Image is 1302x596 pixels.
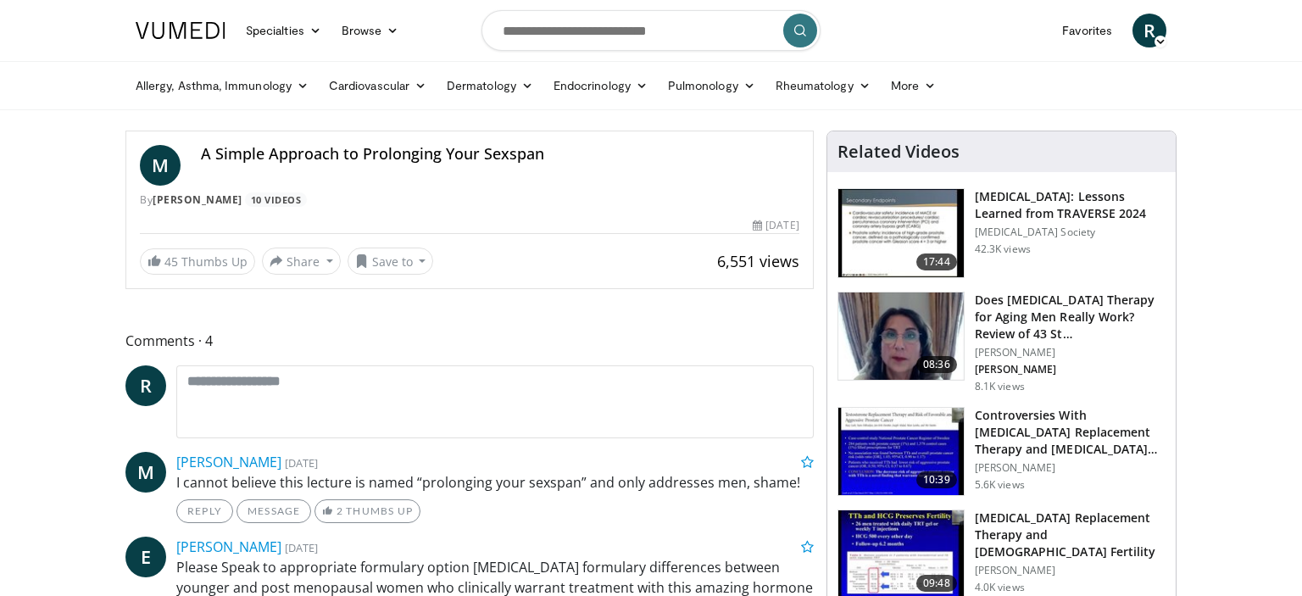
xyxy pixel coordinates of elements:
h3: Controversies With [MEDICAL_DATA] Replacement Therapy and [MEDICAL_DATA] Can… [975,407,1166,458]
h3: [MEDICAL_DATA] Replacement Therapy and [DEMOGRAPHIC_DATA] Fertility [975,510,1166,560]
a: Rheumatology [765,69,881,103]
a: 45 Thumbs Up [140,248,255,275]
span: 45 [164,253,178,270]
p: [PERSON_NAME] [975,363,1166,376]
a: 10:39 Controversies With [MEDICAL_DATA] Replacement Therapy and [MEDICAL_DATA] Can… [PERSON_NAME]... [837,407,1166,497]
a: Favorites [1052,14,1122,47]
a: M [140,145,181,186]
h4: Related Videos [837,142,960,162]
span: Comments 4 [125,330,814,352]
p: [PERSON_NAME] [975,461,1166,475]
h3: [MEDICAL_DATA]: Lessons Learned from TRAVERSE 2024 [975,188,1166,222]
a: E [125,537,166,577]
a: Cardiovascular [319,69,437,103]
a: More [881,69,946,103]
p: 4.0K views [975,581,1025,594]
a: Reply [176,499,233,523]
a: 08:36 Does [MEDICAL_DATA] Therapy for Aging Men Really Work? Review of 43 St… [PERSON_NAME] [PERS... [837,292,1166,393]
span: 17:44 [916,253,957,270]
div: [DATE] [753,218,798,233]
a: R [1132,14,1166,47]
a: Allergy, Asthma, Immunology [125,69,319,103]
button: Share [262,248,341,275]
div: By [140,192,799,208]
p: I cannot believe this lecture is named “prolonging your sexspan” and only addresses men, shame! [176,472,814,493]
a: Message [236,499,311,523]
button: Save to [348,248,434,275]
a: Endocrinology [543,69,658,103]
h4: A Simple Approach to Prolonging Your Sexspan [201,145,799,164]
span: 09:48 [916,575,957,592]
a: Dermatology [437,69,543,103]
img: VuMedi Logo [136,22,225,39]
span: 08:36 [916,356,957,373]
img: 1317c62a-2f0d-4360-bee0-b1bff80fed3c.150x105_q85_crop-smart_upscale.jpg [838,189,964,277]
a: [PERSON_NAME] [176,538,281,556]
span: 6,551 views [717,251,799,271]
a: [PERSON_NAME] [176,453,281,471]
span: 2 [337,504,343,517]
a: [PERSON_NAME] [153,192,242,207]
small: [DATE] [285,540,318,555]
a: Specialties [236,14,331,47]
img: 418933e4-fe1c-4c2e-be56-3ce3ec8efa3b.150x105_q85_crop-smart_upscale.jpg [838,408,964,496]
a: 2 Thumbs Up [314,499,420,523]
p: 5.6K views [975,478,1025,492]
span: 10:39 [916,471,957,488]
a: 17:44 [MEDICAL_DATA]: Lessons Learned from TRAVERSE 2024 [MEDICAL_DATA] Society 42.3K views [837,188,1166,278]
p: 8.1K views [975,380,1025,393]
p: [PERSON_NAME] [975,346,1166,359]
h3: Does [MEDICAL_DATA] Therapy for Aging Men Really Work? Review of 43 St… [975,292,1166,343]
p: [MEDICAL_DATA] Society [975,226,1166,239]
p: [PERSON_NAME] [975,564,1166,577]
a: R [125,365,166,406]
a: Pulmonology [658,69,765,103]
p: 42.3K views [975,242,1031,256]
a: 10 Videos [245,192,307,207]
a: M [125,452,166,493]
small: [DATE] [285,455,318,471]
input: Search topics, interventions [481,10,821,51]
a: Browse [331,14,409,47]
img: 4d4bce34-7cbb-4531-8d0c-5308a71d9d6c.150x105_q85_crop-smart_upscale.jpg [838,292,964,381]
